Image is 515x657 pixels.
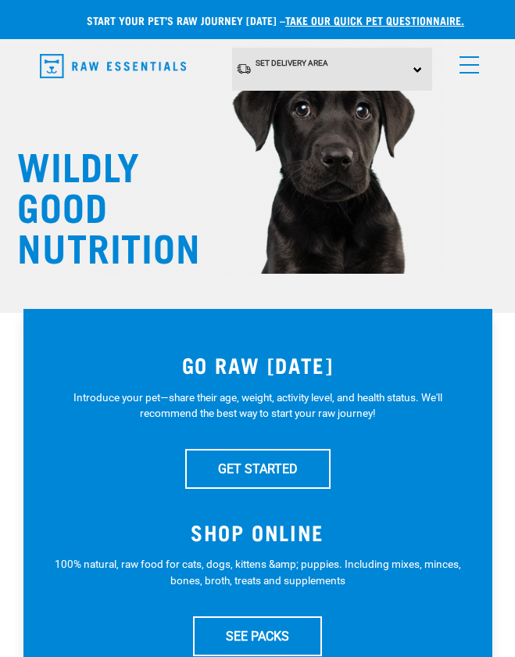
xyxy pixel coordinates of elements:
img: van-moving.png [236,63,252,75]
h3: SHOP ONLINE [55,520,461,544]
a: menu [452,47,480,75]
h1: WILDLY GOOD NUTRITION [17,144,173,266]
h3: GO RAW [DATE] [55,353,461,377]
a: take our quick pet questionnaire. [285,17,464,23]
a: GET STARTED [185,449,331,488]
span: Set Delivery Area [256,59,328,67]
a: SEE PACKS [193,616,322,655]
img: Raw Essentials Logo [40,54,186,78]
p: 100% natural, raw food for cats, dogs, kittens &amp; puppies. Including mixes, minces, bones, bro... [55,556,461,588]
p: Introduce your pet—share their age, weight, activity level, and health status. We'll recommend th... [55,390,461,422]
